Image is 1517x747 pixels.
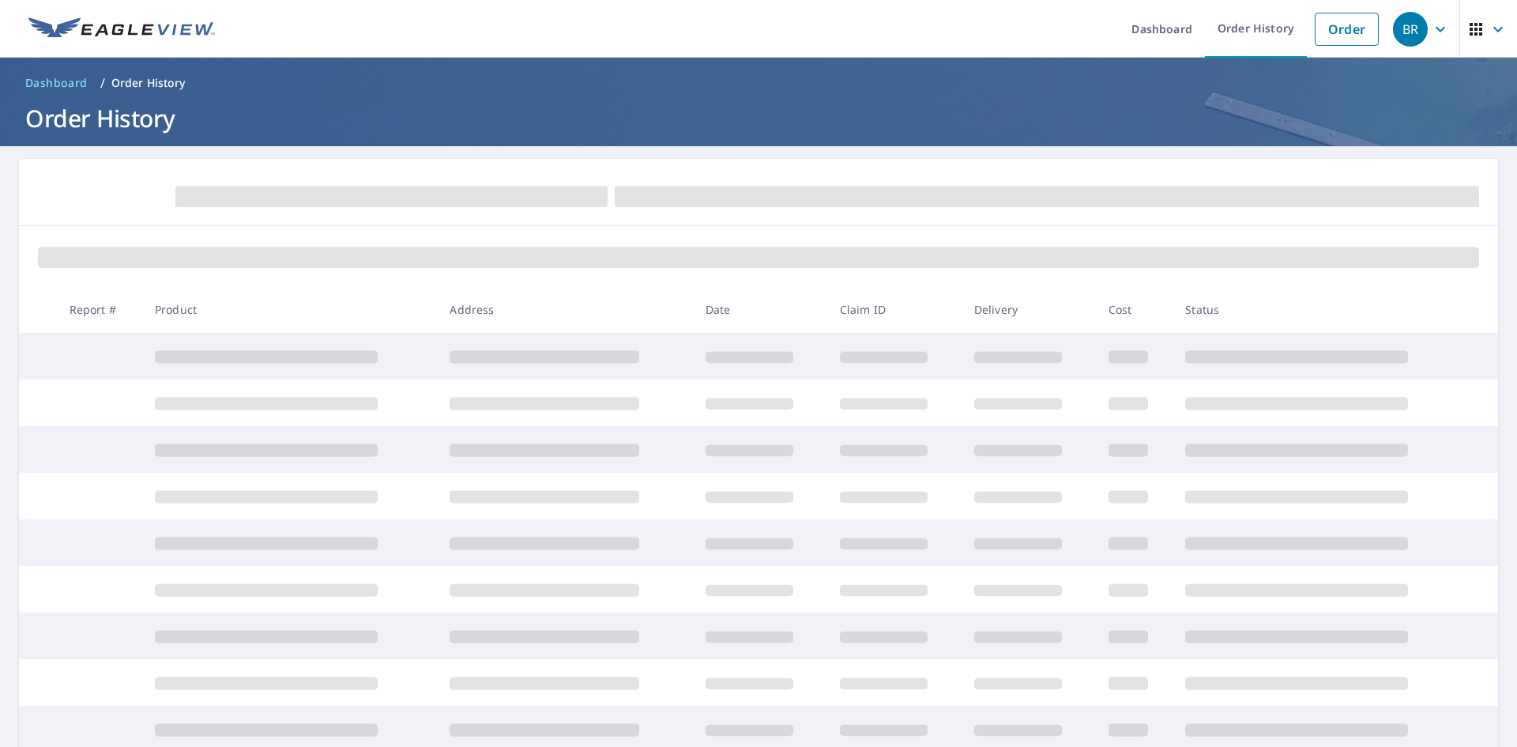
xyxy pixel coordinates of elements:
a: Dashboard [19,70,94,96]
li: / [100,74,105,92]
th: Address [437,286,692,333]
th: Date [693,286,827,333]
th: Report # [57,286,142,333]
th: Cost [1096,286,1173,333]
th: Product [142,286,437,333]
a: Order [1315,13,1379,46]
div: BR [1393,12,1428,47]
h1: Order History [19,102,1498,134]
span: Dashboard [25,75,88,91]
p: Order History [111,75,186,91]
nav: breadcrumb [19,70,1498,96]
img: EV Logo [28,17,215,41]
th: Status [1173,286,1468,333]
th: Delivery [962,286,1096,333]
th: Claim ID [827,286,962,333]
